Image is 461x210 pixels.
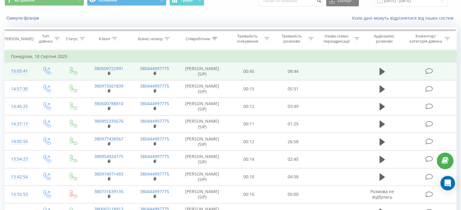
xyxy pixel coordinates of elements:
td: 00:11 [227,115,271,133]
td: 08:44 [271,63,315,80]
td: 00:15 [227,80,271,98]
td: 26:58 [271,133,315,150]
div: 14:57:30 [11,83,27,95]
div: 13:35:53 [11,189,27,200]
a: 380444997775 [140,189,169,194]
td: 00:10 [227,168,271,186]
td: [PERSON_NAME] (SIP) [178,98,227,115]
td: [PERSON_NAME] (SIP) [178,168,227,186]
td: [PERSON_NAME] (SIP) [178,80,227,98]
td: 00:12 [227,133,271,150]
a: 380731639135 [94,189,123,194]
div: Коментар/категорія дзвінка [408,34,443,44]
div: 14:45:25 [11,101,27,112]
div: 13:42:54 [11,171,27,183]
div: Тип дзвінка [38,34,52,44]
a: 380509722991 [94,66,123,71]
div: [PERSON_NAME] [3,36,33,41]
a: 380977438567 [94,136,123,142]
td: 00:14 [227,150,271,168]
td: 01:25 [271,115,315,133]
a: 380444997775 [140,101,169,106]
td: 02:45 [271,150,315,168]
div: Аудіозапис розмови [366,34,402,44]
div: Клієнт [99,36,110,41]
a: Коли дані можуть відрізнятися вiд інших систем [352,15,456,21]
a: 380973501839 [94,83,123,89]
td: 00:12 [227,98,271,115]
div: 15:05:41 [11,65,27,77]
button: Скинути фільтри [5,15,42,21]
a: 380444997775 [140,83,169,89]
td: [PERSON_NAME] (SIP) [178,115,227,133]
a: 380444997775 [140,136,169,142]
div: 14:05:55 [11,136,27,147]
td: [PERSON_NAME] (SIP) [178,186,227,203]
a: 380992335676 [94,118,123,124]
div: Тривалість очікування [232,34,263,44]
td: 00:16 [227,186,271,203]
a: 380444997775 [140,118,169,124]
a: 380954924775 [94,153,123,159]
td: 04:58 [271,168,315,186]
td: 00:00 [271,186,315,203]
div: Тривалість розмови [276,34,307,44]
td: [PERSON_NAME] (SIP) [178,150,227,168]
a: 380444997775 [140,153,169,159]
td: 03:49 [271,98,315,115]
div: Назва схеми переадресації [321,34,352,44]
div: Співробітник [185,36,210,41]
div: 13:54:23 [11,153,27,165]
a: 380500788810 [94,101,123,106]
td: 00:45 [227,63,271,80]
div: Статус [66,36,78,41]
div: Бізнес номер [138,36,163,41]
div: 14:37:17 [11,118,27,130]
td: 05:51 [271,80,315,98]
span: Розмова не відбулась [370,189,394,200]
div: Open Intercom Messenger [440,176,455,190]
td: [PERSON_NAME] (SIP) [178,63,227,80]
a: 380444997775 [140,66,169,71]
td: Понеділок, 18 Серпня 2025 [5,50,456,63]
td: [PERSON_NAME] (SIP) [178,133,227,150]
a: 380974971493 [94,171,123,177]
a: 380444997775 [140,171,169,177]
